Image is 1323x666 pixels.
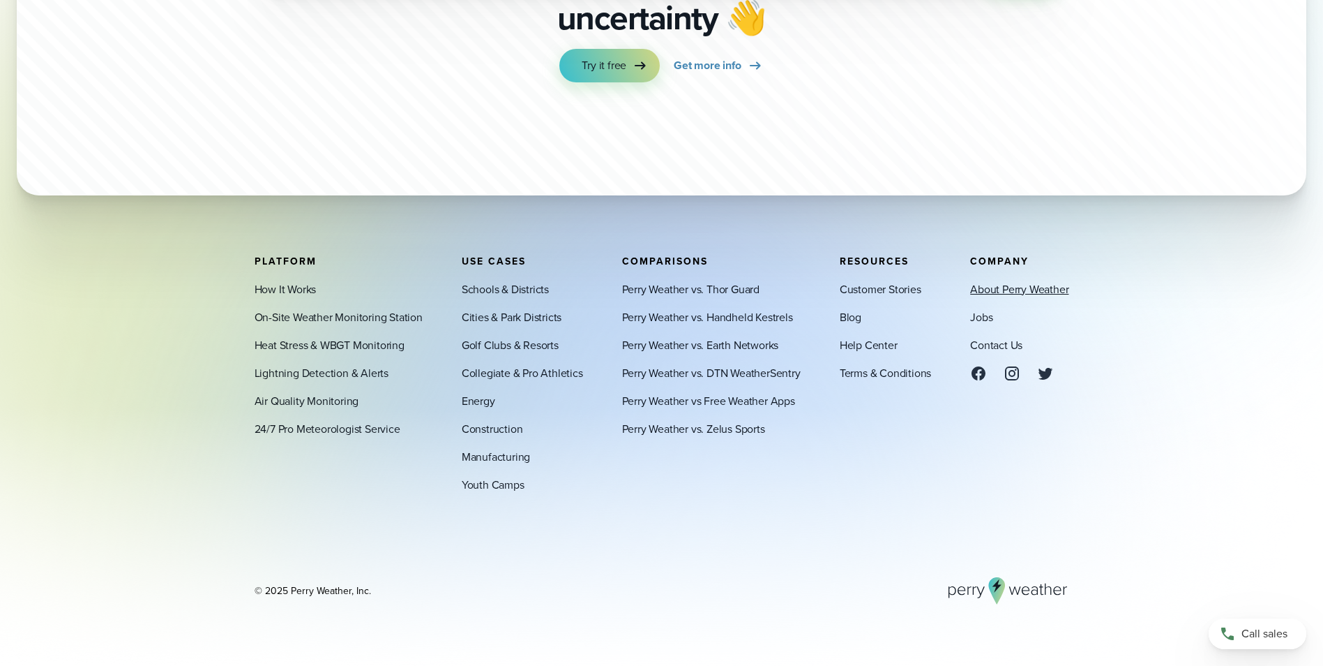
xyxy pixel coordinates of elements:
[255,364,388,381] a: Lightning Detection & Alerts
[462,281,549,297] a: Schools & Districts
[622,309,793,325] a: Perry Weather vs. Handheld Kestrels
[462,448,530,465] a: Manufacturing
[674,49,763,82] a: Get more info
[255,420,400,437] a: 24/7 Pro Meteorologist Service
[462,336,559,353] a: Golf Clubs & Resorts
[255,336,405,353] a: Heat Stress & WBGT Monitoring
[622,253,708,268] span: Comparisons
[255,309,423,325] a: On-Site Weather Monitoring Station
[970,281,1068,297] a: About Perry Weather
[559,49,660,82] a: Try it free
[255,281,317,297] a: How It Works
[622,420,765,437] a: Perry Weather vs. Zelus Sports
[622,336,779,353] a: Perry Weather vs. Earth Networks
[462,364,583,381] a: Collegiate & Pro Athletics
[255,253,317,268] span: Platform
[622,364,801,381] a: Perry Weather vs. DTN WeatherSentry
[970,253,1029,268] span: Company
[622,281,759,297] a: Perry Weather vs. Thor Guard
[582,57,626,74] span: Try it free
[622,392,795,409] a: Perry Weather vs Free Weather Apps
[840,336,898,353] a: Help Center
[462,392,495,409] a: Energy
[840,309,861,325] a: Blog
[970,336,1022,353] a: Contact Us
[970,309,992,325] a: Jobs
[1241,626,1287,642] span: Call sales
[462,253,526,268] span: Use Cases
[840,281,921,297] a: Customer Stories
[674,57,741,74] span: Get more info
[840,364,931,381] a: Terms & Conditions
[1209,619,1306,649] a: Call sales
[462,476,524,493] a: Youth Camps
[840,253,909,268] span: Resources
[462,420,523,437] a: Construction
[255,584,371,598] div: © 2025 Perry Weather, Inc.
[462,309,561,325] a: Cities & Park Districts
[255,392,359,409] a: Air Quality Monitoring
